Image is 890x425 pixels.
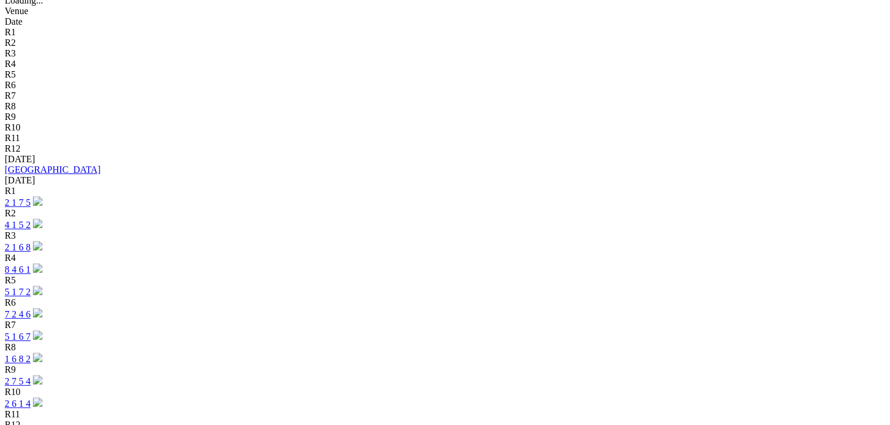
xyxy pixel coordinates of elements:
[5,354,31,364] a: 1 6 8 2
[5,175,885,186] div: [DATE]
[5,230,885,241] div: R3
[5,332,31,342] a: 5 1 6 7
[5,409,885,420] div: R11
[33,308,42,317] img: play-circle.svg
[5,38,885,48] div: R2
[5,376,31,386] a: 2 7 5 4
[5,220,31,230] a: 4 1 5 2
[5,399,31,409] a: 2 6 1 4
[5,6,885,16] div: Venue
[5,112,885,122] div: R9
[5,27,885,38] div: R1
[5,320,885,330] div: R7
[5,133,885,143] div: R11
[5,69,885,80] div: R5
[33,353,42,362] img: play-circle.svg
[5,208,885,219] div: R2
[5,342,885,353] div: R8
[5,165,101,175] a: [GEOGRAPHIC_DATA]
[33,286,42,295] img: play-circle.svg
[33,263,42,273] img: play-circle.svg
[5,275,885,286] div: R5
[5,186,885,196] div: R1
[5,48,885,59] div: R3
[5,16,885,27] div: Date
[5,297,885,308] div: R6
[5,91,885,101] div: R7
[5,309,31,319] a: 7 2 4 6
[33,397,42,407] img: play-circle.svg
[33,196,42,206] img: play-circle.svg
[5,198,31,208] a: 2 1 7 5
[5,265,31,275] a: 8 4 6 1
[33,219,42,228] img: play-circle.svg
[33,375,42,384] img: play-circle.svg
[5,242,31,252] a: 2 1 6 8
[5,101,885,112] div: R8
[5,143,885,154] div: R12
[5,59,885,69] div: R4
[5,154,885,165] div: [DATE]
[5,253,885,263] div: R4
[5,387,885,397] div: R10
[33,241,42,250] img: play-circle.svg
[5,80,885,91] div: R6
[5,122,885,133] div: R10
[5,287,31,297] a: 5 1 7 2
[5,364,885,375] div: R9
[33,330,42,340] img: play-circle.svg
